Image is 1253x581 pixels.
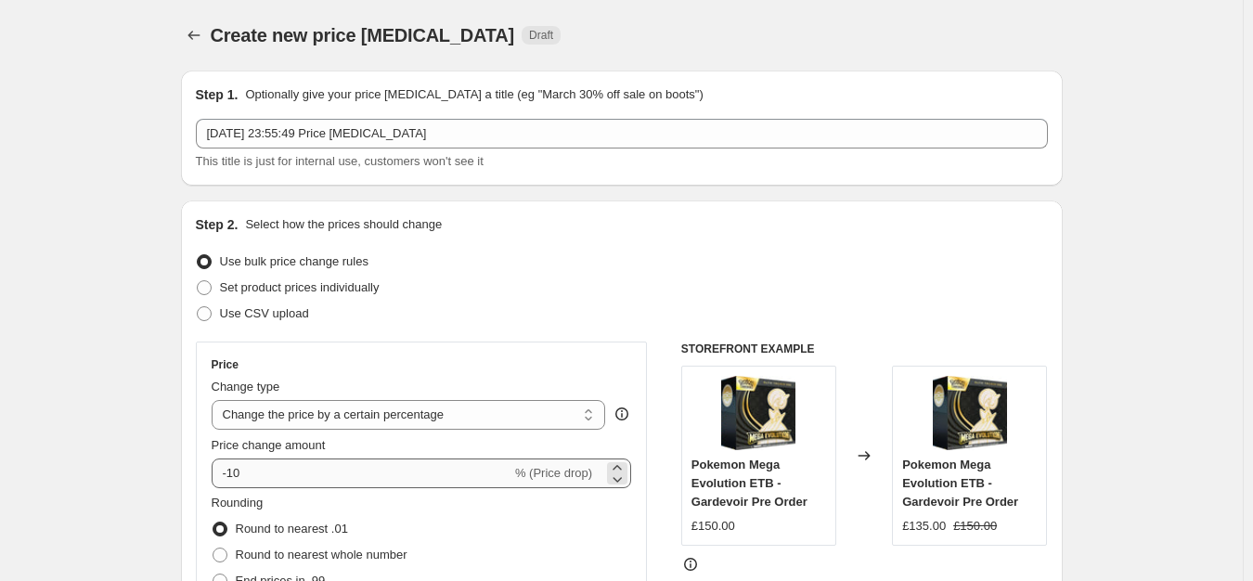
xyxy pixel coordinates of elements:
p: Optionally give your price [MEDICAL_DATA] a title (eg "March 30% off sale on boots") [245,85,703,104]
div: £135.00 [902,517,946,536]
input: -15 [212,458,511,488]
input: 30% off holiday sale [196,119,1048,148]
span: Change type [212,380,280,394]
span: Rounding [212,496,264,510]
p: Select how the prices should change [245,215,442,234]
h2: Step 1. [196,85,239,104]
span: Price change amount [212,438,326,452]
span: Pokemon Mega Evolution ETB - Gardevoir Pre Order [902,458,1018,509]
span: Use bulk price change rules [220,254,368,268]
strike: £150.00 [953,517,997,536]
span: Set product prices individually [220,280,380,294]
button: Price change jobs [181,22,207,48]
h2: Step 2. [196,215,239,234]
span: Round to nearest .01 [236,522,348,536]
span: This title is just for internal use, customers won't see it [196,154,484,168]
span: Draft [529,28,553,43]
h3: Price [212,357,239,372]
span: Use CSV upload [220,306,309,320]
h6: STOREFRONT EXAMPLE [681,342,1048,356]
span: Round to nearest whole number [236,548,407,562]
div: help [613,405,631,423]
img: mega-evolution-officially-announced-v0-1980gyeiq1cf1_80x.webp [721,376,795,450]
img: mega-evolution-officially-announced-v0-1980gyeiq1cf1_80x.webp [933,376,1007,450]
span: Create new price [MEDICAL_DATA] [211,25,515,45]
span: % (Price drop) [515,466,592,480]
div: £150.00 [691,517,735,536]
span: Pokemon Mega Evolution ETB - Gardevoir Pre Order [691,458,807,509]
